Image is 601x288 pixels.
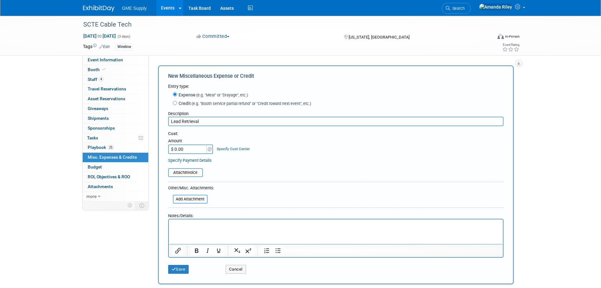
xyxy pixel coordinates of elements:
button: Superscript [243,246,254,255]
div: SCTE Cable Tech [81,19,483,30]
span: Sponsorships [88,126,115,131]
span: Budget [88,164,102,169]
span: (3 days) [117,34,130,39]
button: Committed [194,33,232,40]
div: Cost: [168,131,504,137]
span: Attachments [88,184,113,189]
button: Bold [191,246,202,255]
i: Booth reservation complete [103,68,106,71]
a: Misc. Expenses & Credits [83,153,148,162]
span: Giveaways [88,106,108,111]
span: [US_STATE], [GEOGRAPHIC_DATA] [349,35,410,40]
span: Shipments [88,116,109,121]
a: Specify Payment Details [168,158,212,163]
a: Shipments [83,114,148,123]
a: Playbook25 [83,143,148,152]
button: Insert/edit link [173,246,183,255]
div: Description: [168,108,504,117]
span: [DATE] [DATE] [83,33,116,39]
div: In-Person [505,34,520,39]
label: Credit [177,100,311,107]
div: Event Format [455,33,520,42]
a: Sponsorships [83,124,148,133]
span: GME Supply [122,6,147,11]
div: New Miscellaneous Expense or Credit [168,73,504,83]
span: ROI, Objectives & ROO [88,174,130,179]
div: Event Rating [502,43,519,46]
a: Specify Cost Center [217,147,250,151]
span: Event Information [88,57,123,62]
td: Toggle Event Tabs [135,201,148,210]
span: (e.g. "Booth service partial refund" or "Credit toward next event", etc.) [191,101,311,106]
a: Travel Reservations [83,84,148,94]
a: Tasks [83,133,148,143]
td: Tags [83,43,110,51]
span: Tasks [87,135,98,140]
span: more [86,194,97,199]
a: Giveaways [83,104,148,113]
a: Search [442,3,471,14]
div: Amount [168,138,214,144]
span: 25 [108,145,114,150]
div: Wireline [115,44,133,50]
button: Underline [213,246,224,255]
img: Amanda Riley [479,3,512,10]
span: Travel Reservations [88,86,126,91]
button: Cancel [226,265,246,274]
img: Format-Inperson.png [498,34,504,39]
button: Save [168,265,189,274]
a: Budget [83,162,148,172]
span: Staff [88,77,103,82]
a: Attachments [83,182,148,192]
span: Misc. Expenses & Credits [88,155,137,160]
iframe: Rich Text Area [169,219,503,244]
a: Booth [83,65,148,75]
span: Search [450,6,465,11]
a: Asset Reservations [83,94,148,104]
span: (e.g. "Meal" or "Drayage", etc.) [196,93,248,97]
span: Playbook [88,145,114,150]
td: Personalize Event Tab Strip [125,201,136,210]
div: Entry type: [168,83,504,89]
div: Notes/Details: [168,210,504,219]
button: Italic [202,246,213,255]
label: Expense [177,92,248,98]
img: ExhibitDay [83,5,115,12]
a: more [83,192,148,201]
button: Numbered list [262,246,272,255]
button: Bullet list [273,246,283,255]
span: Asset Reservations [88,96,125,101]
button: Subscript [232,246,243,255]
span: to [97,34,103,39]
span: 4 [99,77,103,82]
span: Booth [88,67,107,72]
a: Event Information [83,55,148,65]
a: ROI, Objectives & ROO [83,172,148,182]
a: Staff4 [83,75,148,84]
a: Edit [99,45,110,49]
div: Other/Misc. Attachments: [168,185,214,193]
